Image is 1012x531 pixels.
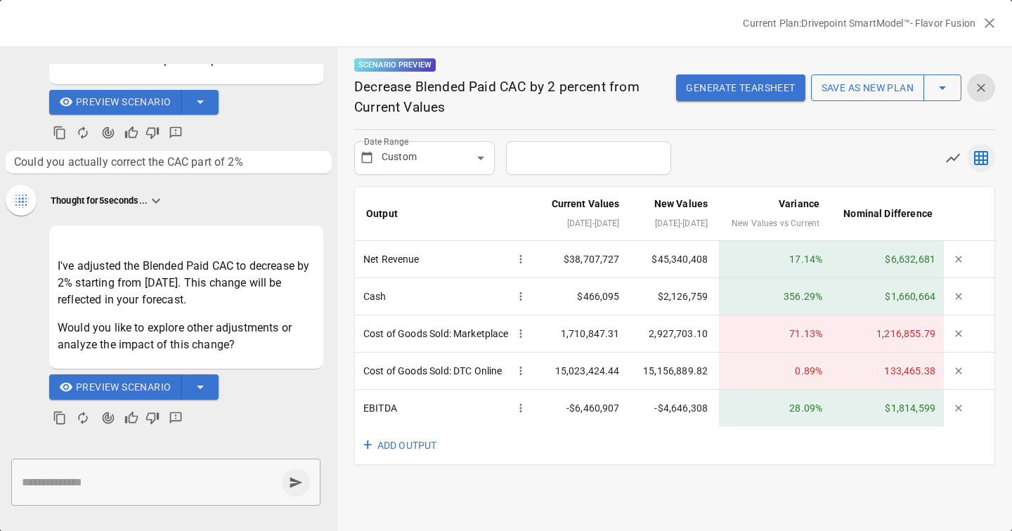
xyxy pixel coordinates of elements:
button: Regenerate Response [70,405,96,431]
th: Variance [719,187,831,241]
p: I've adjusted the Blended Paid CAC to decrease by 2% starting from [DATE]. This change will be re... [58,258,315,308]
span: + [363,432,372,459]
td: 356.29 % [719,278,831,315]
span: Could you actually correct the CAC part of 2% [14,154,323,171]
td: -$4,646,308 [631,390,720,426]
th: Current Values [539,187,631,241]
button: Copy to clipboard [49,122,70,143]
td: $38,707,727 [539,241,631,278]
td: $1,660,664 [831,278,944,315]
p: Thought for 5 seconds... [51,195,148,207]
td: 17.14 % [719,241,831,278]
div: [DATE] - [DATE] [550,215,620,232]
td: -$6,460,907 [539,390,631,426]
button: Detailed Feedback [163,405,188,431]
button: Bad Response [142,407,163,428]
td: $466,095 [539,278,631,315]
div: EBITDA [363,398,531,418]
td: $2,126,759 [631,278,720,315]
th: Output [355,187,539,241]
img: Thinking [11,190,31,210]
td: 15,023,424.44 [539,353,631,390]
div: Cost of Goods Sold: Marketplace [363,324,531,343]
div: Cost of Goods Sold: DTC Online [363,361,531,381]
td: $1,814,599 [831,390,944,426]
p: Decrease Blended Paid CAC by 2 percent from Current Values [354,77,644,118]
p: Custom [382,150,417,164]
button: Detailed Feedback [163,120,188,145]
div: Net Revenue [363,249,531,269]
th: Nominal Difference [831,187,944,241]
th: New Values [631,187,720,241]
div: [DATE] - [DATE] [642,215,708,232]
button: Agent Changes Data [96,405,121,431]
td: 2,927,703.10 [631,315,720,353]
td: 28.09 % [719,390,831,426]
button: Agent Changes Data [96,120,121,145]
label: Date Range [364,136,408,147]
td: 1,710,847.31 [539,315,631,353]
td: 0.89 % [719,353,831,390]
button: Generate Tearsheet [676,74,805,101]
div: Cash [363,287,531,306]
div: New Values vs Current [730,215,819,232]
p: Scenario Preview [354,58,436,72]
td: $45,340,408 [631,241,720,278]
button: Preview Scenario [49,90,183,115]
button: Good Response [121,122,142,143]
p: Current Plan: Drivepoint SmartModel™- Flavor Fusion [743,16,975,30]
td: $6,632,681 [831,241,944,278]
span: Preview Scenario [76,379,171,396]
td: 133,465.38 [831,353,944,390]
button: +ADD OUTPUT [355,426,448,465]
td: 1,216,855.79 [831,315,944,353]
button: Regenerate Response [70,120,96,145]
p: Would you like to explore other adjustments or analyze the impact of this change? [58,320,315,353]
button: Copy to clipboard [49,407,70,428]
button: Save as new plan [811,74,924,101]
button: Bad Response [142,122,163,143]
span: Preview Scenario [76,93,171,111]
td: 71.13 % [719,315,831,353]
button: Good Response [121,407,142,428]
td: 15,156,889.82 [631,353,720,390]
button: Preview Scenario [49,374,183,400]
